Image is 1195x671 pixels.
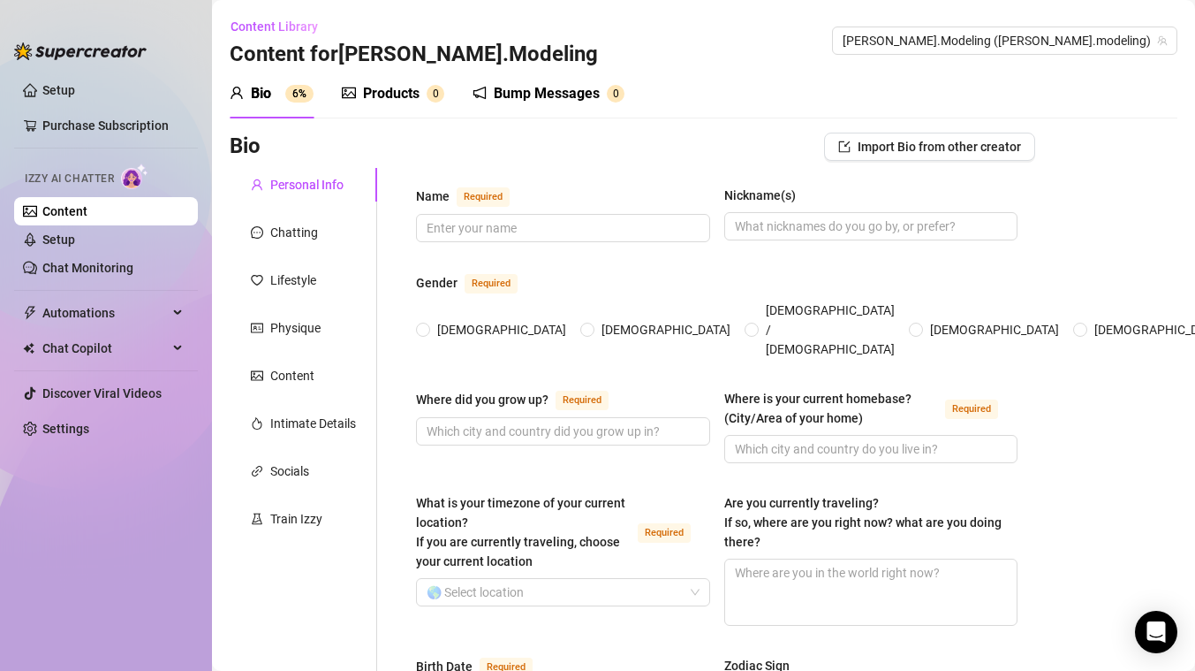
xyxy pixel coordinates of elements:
div: Train Izzy [270,509,322,529]
span: import [838,141,851,153]
label: Name [416,186,529,207]
span: Required [457,187,510,207]
span: team [1157,35,1168,46]
a: Purchase Subscription [42,111,184,140]
img: Chat Copilot [23,342,34,355]
span: Import Bio from other creator [858,140,1021,154]
span: experiment [251,513,263,525]
h3: Content for [PERSON_NAME].Modeling [230,41,598,69]
span: Jon.Modeling (jon.modeling) [843,27,1167,54]
span: What is your timezone of your current location? If you are currently traveling, choose your curre... [416,496,625,568]
sup: 0 [427,85,444,103]
span: [DEMOGRAPHIC_DATA] [594,320,737,339]
span: picture [342,86,356,100]
a: Setup [42,83,75,97]
span: Are you currently traveling? If so, where are you right now? what are you doing there? [724,496,1002,549]
div: Lifestyle [270,271,316,290]
span: message [251,226,263,239]
div: Bump Messages [494,83,600,104]
span: notification [473,86,487,100]
input: Where did you grow up? [427,422,696,441]
div: Open Intercom Messenger [1135,611,1177,653]
label: Nickname(s) [724,186,808,205]
span: picture [251,370,263,382]
span: Required [945,400,998,419]
div: Physique [270,318,321,338]
span: Content Library [231,19,318,34]
button: Content Library [230,12,332,41]
sup: 6% [285,85,314,103]
sup: 0 [607,85,624,103]
label: Where is your current homebase? (City/Area of your home) [724,389,1018,428]
span: [DEMOGRAPHIC_DATA] [430,320,573,339]
a: Content [42,204,87,218]
span: [DEMOGRAPHIC_DATA] / [DEMOGRAPHIC_DATA] [759,301,902,359]
button: Import Bio from other creator [824,133,1035,161]
div: Intimate Details [270,414,356,433]
span: link [251,465,263,477]
a: Discover Viral Videos [42,386,162,400]
span: Required [638,523,691,543]
div: Content [270,366,314,385]
span: user [251,179,263,191]
a: Setup [42,233,75,247]
span: Required [556,391,609,410]
span: user [230,86,244,100]
span: Automations [42,299,168,327]
span: fire [251,417,263,430]
span: thunderbolt [23,306,37,320]
div: Gender [416,273,458,293]
input: Where is your current homebase? (City/Area of your home) [735,439,1004,459]
img: logo-BBDzfeDw.svg [14,42,147,60]
div: Chatting [270,223,318,242]
label: Gender [416,272,537,294]
input: Nickname(s) [735,217,1004,236]
span: Izzy AI Chatter [25,171,114,187]
h3: Bio [230,133,261,161]
div: Products [363,83,420,104]
span: [DEMOGRAPHIC_DATA] [923,320,1066,339]
span: heart [251,274,263,286]
div: Bio [251,83,271,104]
span: idcard [251,322,263,334]
input: Name [427,218,696,238]
img: AI Chatter [121,164,148,189]
div: Socials [270,461,309,481]
span: Chat Copilot [42,334,168,362]
div: Nickname(s) [724,186,796,205]
label: Where did you grow up? [416,389,628,410]
a: Settings [42,422,89,436]
div: Personal Info [270,175,344,194]
div: Where is your current homebase? (City/Area of your home) [724,389,939,428]
div: Where did you grow up? [416,390,548,409]
span: Required [465,274,518,294]
div: Name [416,187,450,206]
a: Chat Monitoring [42,261,133,275]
